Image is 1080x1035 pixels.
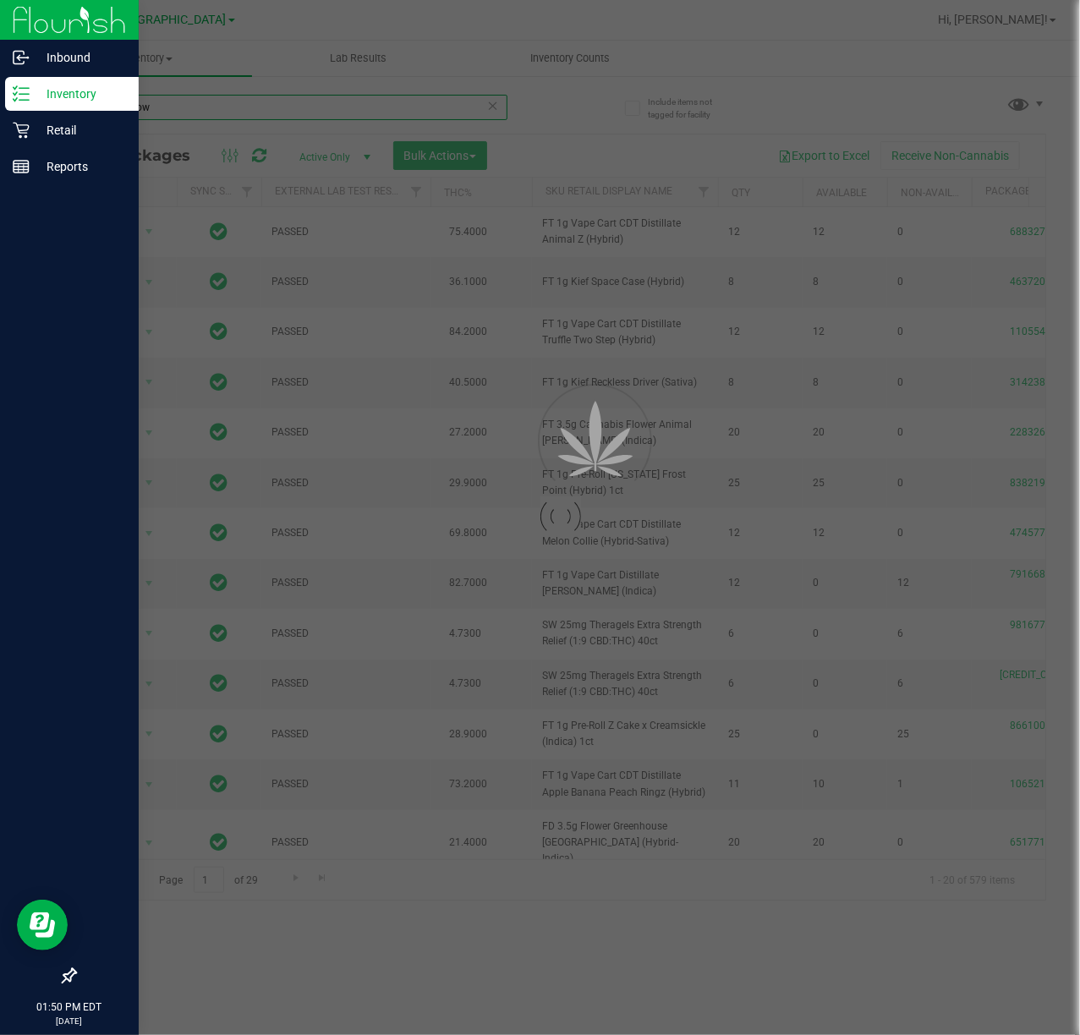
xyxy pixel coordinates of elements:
[13,158,30,175] inline-svg: Reports
[17,900,68,950] iframe: Resource center
[8,1015,131,1027] p: [DATE]
[13,49,30,66] inline-svg: Inbound
[13,85,30,102] inline-svg: Inventory
[30,47,131,68] p: Inbound
[30,120,131,140] p: Retail
[8,999,131,1015] p: 01:50 PM EDT
[30,156,131,177] p: Reports
[30,84,131,104] p: Inventory
[13,122,30,139] inline-svg: Retail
